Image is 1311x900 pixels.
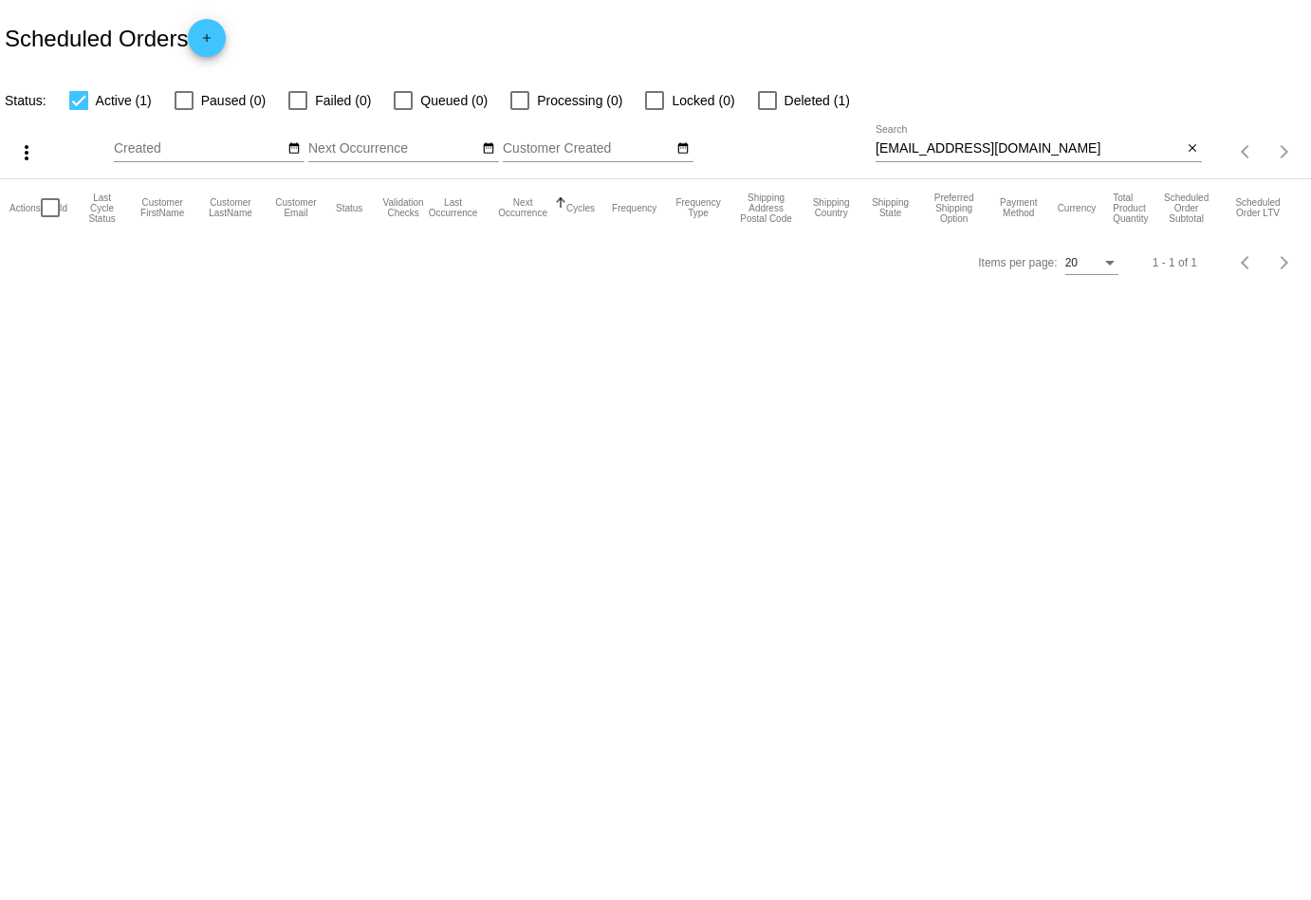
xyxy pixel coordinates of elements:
[420,89,488,112] span: Queued (0)
[997,197,1041,218] button: Change sorting for PaymentMethod.Type
[676,141,690,156] mat-icon: date_range
[195,31,218,54] mat-icon: add
[5,19,226,57] h2: Scheduled Orders
[870,197,911,218] button: Change sorting for ShippingState
[1065,257,1118,270] mat-select: Items per page:
[809,197,852,218] button: Change sorting for ShippingCountry
[205,197,256,218] button: Change sorting for CustomerLastName
[1265,244,1303,282] button: Next page
[1058,202,1097,213] button: Change sorting for CurrencyIso
[84,193,120,224] button: Change sorting for LastProcessingCycleId
[672,89,734,112] span: Locked (0)
[379,179,426,236] mat-header-cell: Validation Checks
[482,141,495,156] mat-icon: date_range
[978,256,1057,269] div: Items per page:
[1186,141,1199,156] mat-icon: close
[612,202,656,213] button: Change sorting for Frequency
[674,197,722,218] button: Change sorting for FrequencyType
[137,197,188,218] button: Change sorting for CustomerFirstName
[1231,197,1284,218] button: Change sorting for LifetimeValue
[1265,133,1303,171] button: Next page
[9,179,41,236] mat-header-cell: Actions
[315,89,371,112] span: Failed (0)
[1158,193,1214,224] button: Change sorting for Subtotal
[496,197,549,218] button: Change sorting for NextOccurrenceUtc
[60,202,67,213] button: Change sorting for Id
[336,202,362,213] button: Change sorting for Status
[785,89,850,112] span: Deleted (1)
[876,141,1182,156] input: Search
[287,141,301,156] mat-icon: date_range
[537,89,622,112] span: Processing (0)
[1182,139,1202,159] button: Clear
[503,141,674,156] input: Customer Created
[1065,256,1078,269] span: 20
[273,197,319,218] button: Change sorting for CustomerEmail
[308,141,479,156] input: Next Occurrence
[1113,179,1158,236] mat-header-cell: Total Product Quantity
[5,93,46,108] span: Status:
[1228,244,1265,282] button: Previous page
[15,141,38,164] mat-icon: more_vert
[740,193,793,224] button: Change sorting for ShippingPostcode
[1228,133,1265,171] button: Previous page
[201,89,266,112] span: Paused (0)
[427,197,479,218] button: Change sorting for LastOccurrenceUtc
[114,141,285,156] input: Created
[1153,256,1197,269] div: 1 - 1 of 1
[928,193,980,224] button: Change sorting for PreferredShippingOption
[566,202,595,213] button: Change sorting for Cycles
[96,89,152,112] span: Active (1)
